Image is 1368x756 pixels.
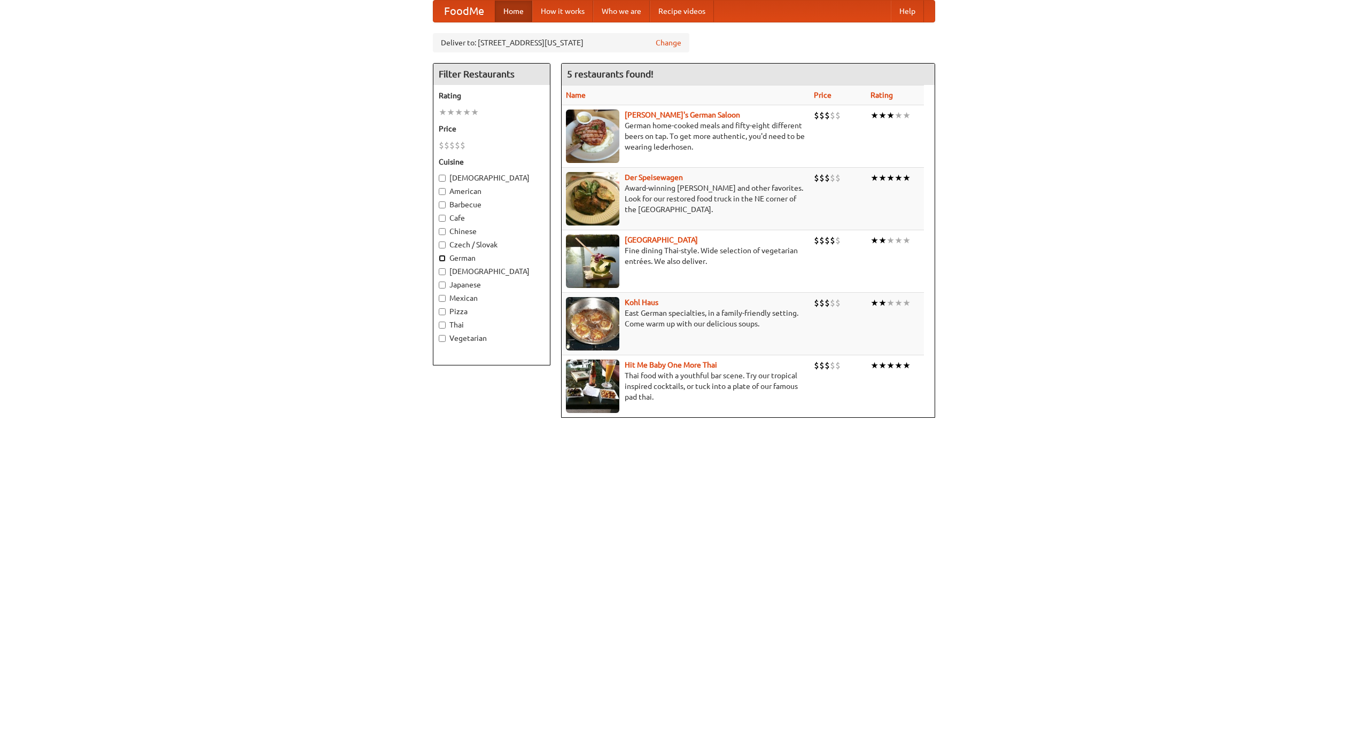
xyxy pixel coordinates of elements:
input: Japanese [439,282,446,289]
li: $ [814,360,819,371]
img: esthers.jpg [566,110,619,163]
li: $ [835,235,841,246]
li: ★ [879,235,887,246]
li: ★ [463,106,471,118]
li: $ [825,297,830,309]
li: ★ [887,235,895,246]
h5: Rating [439,90,545,101]
li: $ [830,172,835,184]
li: $ [439,139,444,151]
li: $ [814,172,819,184]
li: ★ [903,235,911,246]
li: ★ [903,360,911,371]
a: How it works [532,1,593,22]
li: ★ [455,106,463,118]
p: East German specialties, in a family-friendly setting. Come warm up with our delicious soups. [566,308,805,329]
img: satay.jpg [566,235,619,288]
label: Chinese [439,226,545,237]
input: Czech / Slovak [439,241,446,248]
a: Price [814,91,831,99]
li: ★ [879,172,887,184]
li: $ [819,110,825,121]
li: $ [814,235,819,246]
li: $ [819,360,825,371]
a: FoodMe [433,1,495,22]
li: ★ [887,297,895,309]
li: $ [830,110,835,121]
input: Barbecue [439,201,446,208]
input: Vegetarian [439,335,446,342]
li: ★ [903,172,911,184]
label: Vegetarian [439,333,545,344]
label: German [439,253,545,263]
li: $ [835,297,841,309]
li: ★ [887,360,895,371]
li: ★ [471,106,479,118]
p: German home-cooked meals and fifty-eight different beers on tap. To get more authentic, you'd nee... [566,120,805,152]
a: Hit Me Baby One More Thai [625,361,717,369]
p: Thai food with a youthful bar scene. Try our tropical inspired cocktails, or tuck into a plate of... [566,370,805,402]
a: Who we are [593,1,650,22]
a: Der Speisewagen [625,173,683,182]
li: ★ [447,106,455,118]
li: $ [814,297,819,309]
a: Rating [870,91,893,99]
li: $ [830,235,835,246]
li: ★ [887,172,895,184]
li: $ [819,297,825,309]
li: $ [455,139,460,151]
label: [DEMOGRAPHIC_DATA] [439,266,545,277]
a: Kohl Haus [625,298,658,307]
li: $ [825,110,830,121]
p: Award-winning [PERSON_NAME] and other favorites. Look for our restored food truck in the NE corne... [566,183,805,215]
img: babythai.jpg [566,360,619,413]
li: $ [835,110,841,121]
input: Cafe [439,215,446,222]
li: ★ [903,297,911,309]
li: ★ [870,360,879,371]
li: ★ [870,297,879,309]
h4: Filter Restaurants [433,64,550,85]
a: Home [495,1,532,22]
label: Cafe [439,213,545,223]
p: Fine dining Thai-style. Wide selection of vegetarian entrées. We also deliver. [566,245,805,267]
input: German [439,255,446,262]
li: ★ [879,297,887,309]
a: [PERSON_NAME]'s German Saloon [625,111,740,119]
label: American [439,186,545,197]
a: Recipe videos [650,1,714,22]
input: Thai [439,322,446,329]
li: $ [825,172,830,184]
li: $ [825,235,830,246]
li: $ [460,139,465,151]
li: ★ [870,235,879,246]
li: $ [814,110,819,121]
li: $ [444,139,449,151]
label: Mexican [439,293,545,303]
img: speisewagen.jpg [566,172,619,225]
label: Czech / Slovak [439,239,545,250]
li: $ [819,172,825,184]
input: Chinese [439,228,446,235]
li: $ [449,139,455,151]
input: [DEMOGRAPHIC_DATA] [439,175,446,182]
li: ★ [879,110,887,121]
img: kohlhaus.jpg [566,297,619,350]
li: ★ [879,360,887,371]
li: ★ [887,110,895,121]
li: $ [830,360,835,371]
a: Change [656,37,681,48]
input: Mexican [439,295,446,302]
li: ★ [870,110,879,121]
h5: Price [439,123,545,134]
li: $ [830,297,835,309]
li: ★ [439,106,447,118]
h5: Cuisine [439,157,545,167]
li: ★ [895,110,903,121]
a: [GEOGRAPHIC_DATA] [625,236,698,244]
li: $ [825,360,830,371]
